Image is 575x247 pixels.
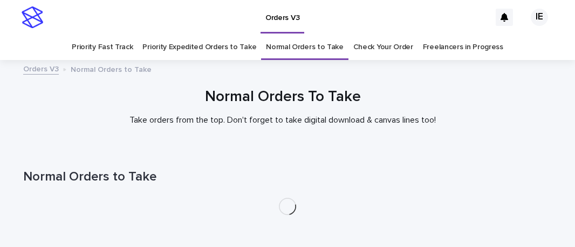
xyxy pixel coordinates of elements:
[423,35,503,60] a: Freelancers in Progress
[67,115,498,125] p: Take orders from the top. Don't forget to take digital download & canvas lines too!
[18,88,547,106] h1: Normal Orders To Take
[142,35,256,60] a: Priority Expedited Orders to Take
[23,169,552,185] h1: Normal Orders to Take
[266,35,344,60] a: Normal Orders to Take
[353,35,413,60] a: Check Your Order
[23,62,59,75] a: Orders V3
[531,9,548,26] div: IE
[71,63,152,75] p: Normal Orders to Take
[72,35,133,60] a: Priority Fast Track
[22,6,43,28] img: stacker-logo-s-only.png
